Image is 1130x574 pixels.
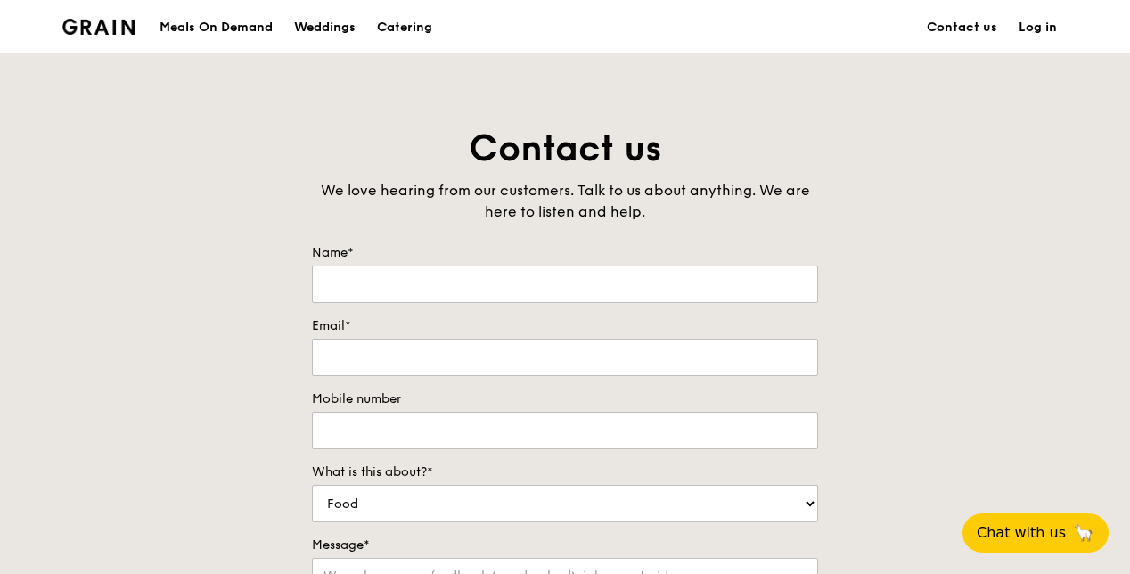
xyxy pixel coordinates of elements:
[312,125,818,173] h1: Contact us
[294,1,356,54] div: Weddings
[312,463,818,481] label: What is this about?*
[977,522,1066,544] span: Chat with us
[160,1,273,54] div: Meals On Demand
[1073,522,1094,544] span: 🦙
[312,390,818,408] label: Mobile number
[62,19,135,35] img: Grain
[312,317,818,335] label: Email*
[916,1,1008,54] a: Contact us
[312,180,818,223] div: We love hearing from our customers. Talk to us about anything. We are here to listen and help.
[312,537,818,554] label: Message*
[962,513,1109,553] button: Chat with us🦙
[312,244,818,262] label: Name*
[1008,1,1068,54] a: Log in
[283,1,366,54] a: Weddings
[377,1,432,54] div: Catering
[366,1,443,54] a: Catering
